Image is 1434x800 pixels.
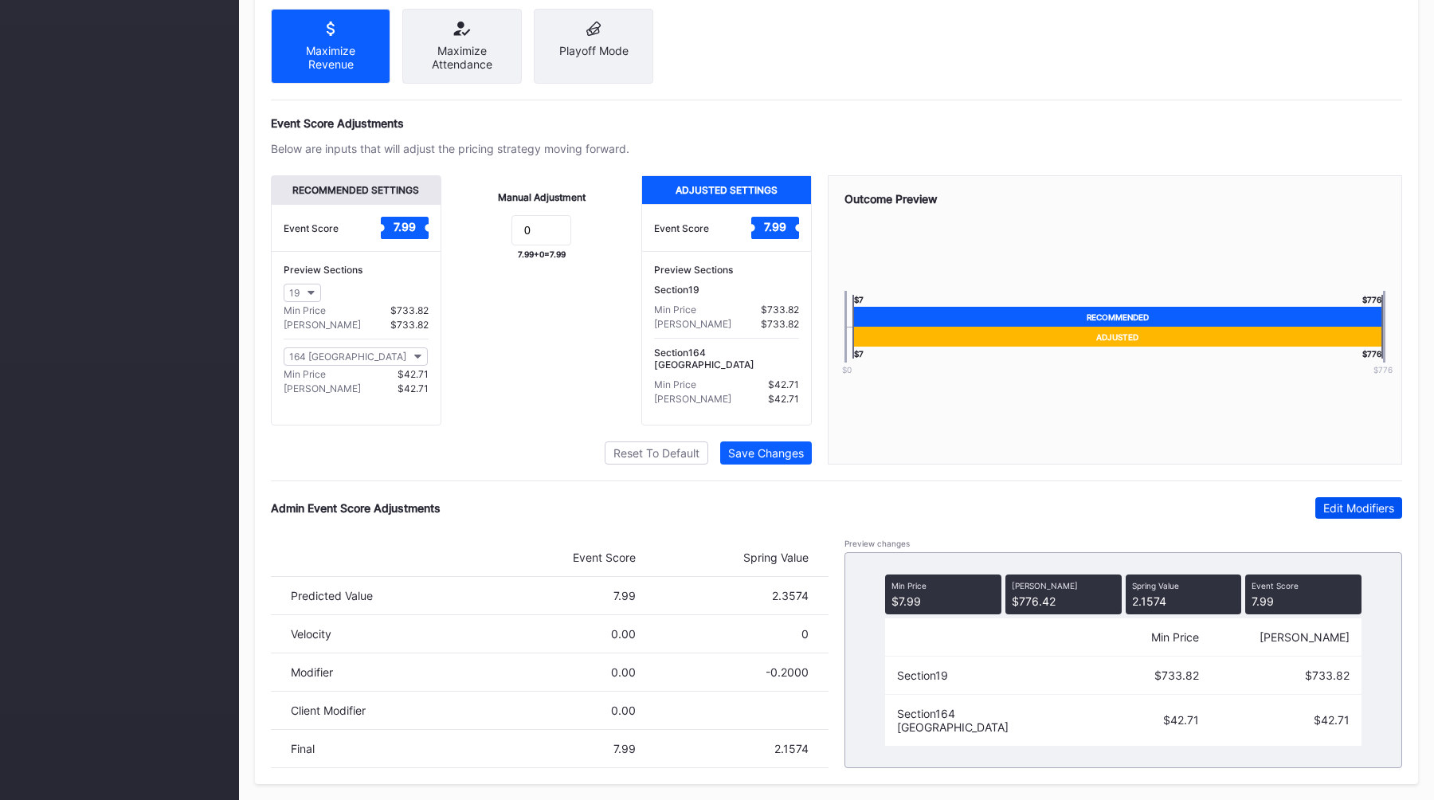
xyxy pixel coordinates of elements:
[891,581,995,590] div: Min Price
[768,378,799,390] div: $42.71
[390,319,429,331] div: $733.82
[284,368,326,380] div: Min Price
[728,446,804,460] div: Save Changes
[291,704,464,717] div: Client Modifier
[1126,575,1242,614] div: 2.1574
[284,222,339,234] div: Event Score
[1199,630,1350,644] div: [PERSON_NAME]
[547,44,641,57] div: Playoff Mode
[464,627,637,641] div: 0.00
[1005,575,1122,614] div: $776.42
[1132,581,1236,590] div: Spring Value
[284,347,428,366] button: 164 [GEOGRAPHIC_DATA]
[498,191,586,203] div: Manual Adjustment
[654,378,696,390] div: Min Price
[271,501,441,515] div: Admin Event Score Adjustments
[291,589,464,602] div: Predicted Value
[636,551,809,564] div: Spring Value
[1048,669,1198,682] div: $733.82
[654,318,731,330] div: [PERSON_NAME]
[394,220,416,233] text: 7.99
[1355,365,1411,375] div: $ 776
[642,176,811,204] div: Adjusted Settings
[272,176,441,204] div: Recommended Settings
[654,393,731,405] div: [PERSON_NAME]
[1012,581,1115,590] div: [PERSON_NAME]
[1315,497,1402,519] button: Edit Modifiers
[464,704,637,717] div: 0.00
[636,665,809,679] div: -0.2000
[284,382,361,394] div: [PERSON_NAME]
[390,304,429,316] div: $733.82
[897,669,1048,682] div: Section 19
[289,287,300,299] div: 19
[398,368,429,380] div: $42.71
[1048,713,1198,727] div: $42.71
[636,742,809,755] div: 2.1574
[852,327,1383,347] div: Adjusted
[852,307,1383,327] div: Recommended
[844,192,1385,206] div: Outcome Preview
[1323,501,1394,515] div: Edit Modifiers
[636,627,809,641] div: 0
[636,589,809,602] div: 2.3574
[819,365,875,375] div: $0
[291,627,464,641] div: Velocity
[464,589,637,602] div: 7.99
[1199,669,1350,682] div: $733.82
[518,249,566,259] div: 7.99 + 0 = 7.99
[852,347,864,359] div: $ 7
[852,295,864,307] div: $ 7
[271,116,1402,130] div: Event Score Adjustments
[1362,347,1383,359] div: $ 776
[291,665,464,679] div: Modifier
[464,665,637,679] div: 0.00
[415,44,509,71] div: Maximize Attendance
[284,44,378,71] div: Maximize Revenue
[613,446,699,460] div: Reset To Default
[844,539,1402,548] div: Preview changes
[764,220,786,233] text: 7.99
[284,284,321,302] button: 19
[654,347,799,371] div: Section 164 [GEOGRAPHIC_DATA]
[654,222,709,234] div: Event Score
[654,304,696,316] div: Min Price
[1362,295,1383,307] div: $ 776
[291,742,464,755] div: Final
[464,742,637,755] div: 7.99
[464,551,637,564] div: Event Score
[284,264,429,276] div: Preview Sections
[768,393,799,405] div: $42.71
[1245,575,1362,614] div: 7.99
[654,284,799,296] div: Section 19
[271,142,629,155] div: Below are inputs that will adjust the pricing strategy moving forward.
[605,441,708,465] button: Reset To Default
[885,575,1001,614] div: $7.99
[284,319,361,331] div: [PERSON_NAME]
[761,304,799,316] div: $733.82
[289,351,406,363] div: 164 [GEOGRAPHIC_DATA]
[284,304,326,316] div: Min Price
[1199,713,1350,727] div: $42.71
[897,707,1048,734] div: Section 164 [GEOGRAPHIC_DATA]
[1048,630,1198,644] div: Min Price
[1252,581,1355,590] div: Event Score
[398,382,429,394] div: $42.71
[654,264,799,276] div: Preview Sections
[720,441,812,465] button: Save Changes
[761,318,799,330] div: $733.82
